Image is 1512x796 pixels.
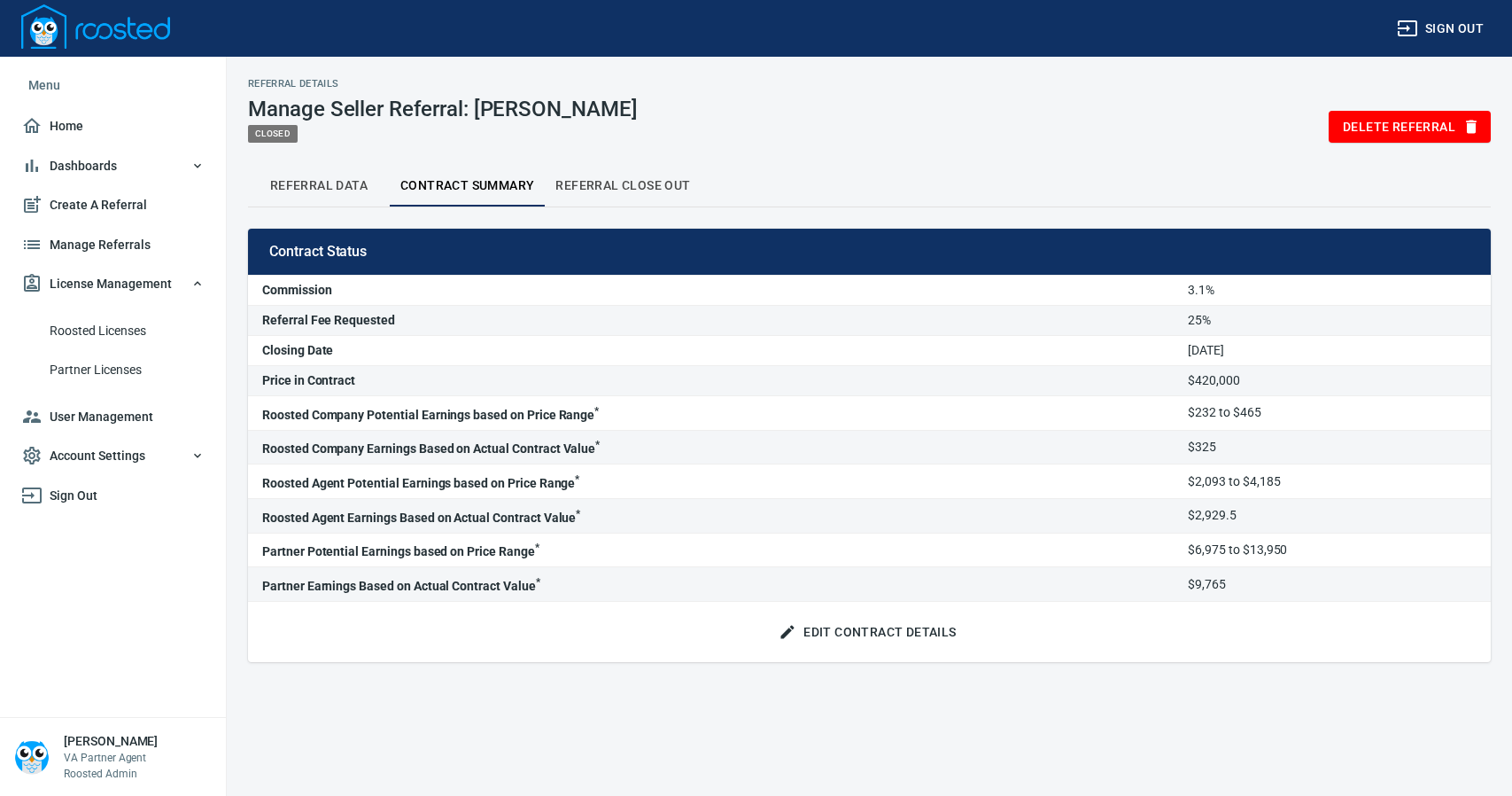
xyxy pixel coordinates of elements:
b: Roosted Agent Earnings Based on Actual Contract Value [262,511,580,525]
span: Edit Contract Details [782,621,956,644]
b: Commission [262,283,332,297]
h6: [PERSON_NAME] [64,732,158,750]
span: License Management [21,273,205,295]
td: $2,093 to $4,185 [1174,464,1491,499]
span: Sign Out [21,485,205,507]
p: Roosted Admin [64,766,158,782]
b: Closing Date [262,343,333,357]
td: 25% [1174,306,1491,336]
span: Dashboards [21,155,205,177]
button: Edit Contract Details [775,616,963,649]
span: Contract Status [269,243,1469,261]
img: Logo [21,4,170,49]
iframe: Chat [1437,716,1499,783]
td: $2,929.5 [1174,498,1491,533]
span: Create A Referral [21,194,205,216]
button: License Management [14,264,212,304]
b: Price in Contract [262,373,355,387]
a: Roosted Licenses [14,311,212,351]
span: Delete Referral [1343,116,1477,138]
button: Account Settings [14,436,212,476]
h2: Referral Details [248,78,638,90]
td: $232 to $465 [1174,396,1491,431]
td: 3.1% [1174,276,1491,306]
a: User Management [14,397,212,437]
a: Home [14,106,212,146]
button: Sign out [1390,12,1491,45]
span: Home [21,115,205,137]
b: Partner Earnings Based on Actual Contract Value [262,579,540,593]
span: Manage Referrals [21,234,205,256]
button: Dashboards [14,146,212,186]
span: User Management [21,406,205,428]
td: $325 [1174,430,1491,464]
td: [DATE] [1174,336,1491,366]
span: Roosted Licenses [50,320,205,342]
a: Partner Licenses [14,350,212,390]
b: Referral Fee Requested [262,313,395,327]
h1: Manage Seller Referral: [PERSON_NAME] [248,97,638,121]
b: Roosted Company Potential Earnings based on Price Range [262,408,599,422]
span: Sign out [1397,18,1484,40]
span: Referral Data [259,175,379,197]
td: $9,765 [1174,567,1491,602]
td: $6,975 to $13,950 [1174,533,1491,567]
li: Menu [14,64,212,106]
span: Partner Licenses [50,359,205,381]
img: Person [14,739,50,775]
a: Sign Out [14,476,212,516]
b: Roosted Agent Potential Earnings based on Price Range [262,476,579,490]
b: Roosted Company Earnings Based on Actual Contract Value [262,441,600,456]
span: Closed [248,125,298,143]
td: $420,000 [1174,366,1491,396]
a: Manage Referrals [14,225,212,265]
a: Create A Referral [14,185,212,225]
p: VA Partner Agent [64,750,158,766]
span: Referral Close Out [555,175,690,197]
b: Partner Potential Earnings based on Price Range [262,544,539,558]
span: Account Settings [21,445,205,467]
button: Delete Referral [1329,111,1491,144]
span: Contract Summary [400,175,534,197]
